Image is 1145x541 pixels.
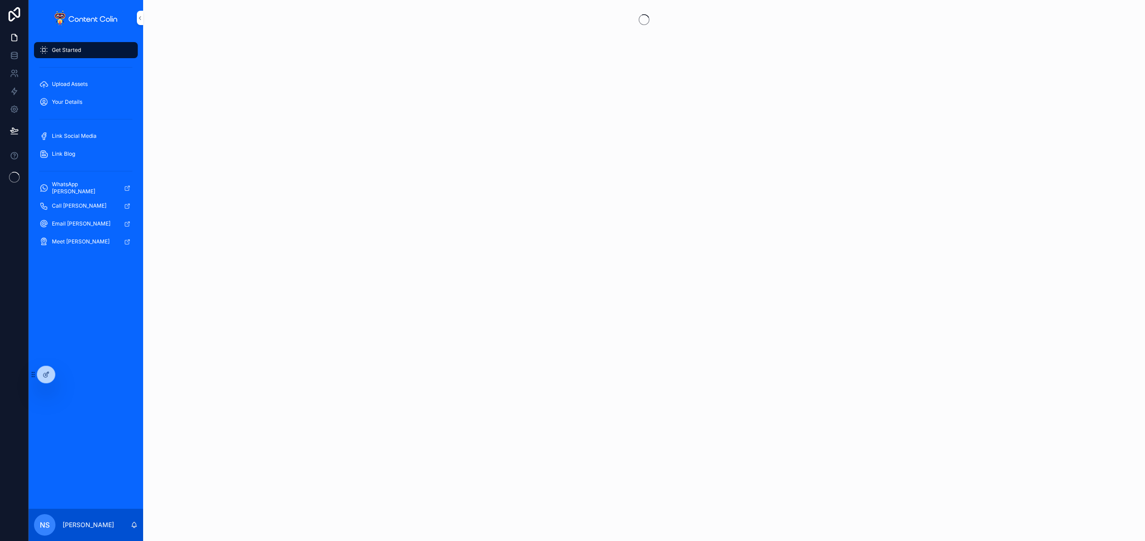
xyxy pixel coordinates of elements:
span: WhatsApp [PERSON_NAME] [52,181,117,195]
span: Your Details [52,98,82,106]
span: Link Blog [52,150,75,158]
span: Email [PERSON_NAME] [52,220,110,227]
span: Upload Assets [52,81,88,88]
a: WhatsApp [PERSON_NAME] [34,180,138,196]
a: Your Details [34,94,138,110]
span: NS [40,520,50,530]
span: Link Social Media [52,132,97,140]
a: Upload Assets [34,76,138,92]
a: Call [PERSON_NAME] [34,198,138,214]
a: Meet [PERSON_NAME] [34,234,138,250]
p: [PERSON_NAME] [63,520,114,529]
span: Call [PERSON_NAME] [52,202,106,209]
a: Get Started [34,42,138,58]
a: Link Social Media [34,128,138,144]
span: Get Started [52,47,81,54]
div: scrollable content [29,36,143,261]
span: Meet [PERSON_NAME] [52,238,110,245]
a: Link Blog [34,146,138,162]
a: Email [PERSON_NAME] [34,216,138,232]
img: App logo [55,11,117,25]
